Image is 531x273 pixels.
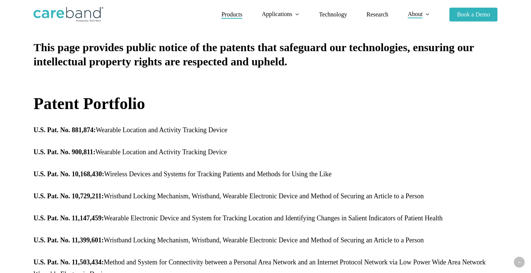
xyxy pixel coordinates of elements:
p: Wristband Locking Mechanism, Wristband, Wearable Electronic Device and Method of Securing an Arti... [34,234,497,256]
span: Products [221,11,242,18]
a: Technology [319,12,347,18]
p: Wearable Location and Activity Tracking Device [34,146,497,168]
span: Technology [319,11,347,18]
h2: Patent Portfolio [34,94,497,114]
a: Applications [262,11,300,18]
span: Applications [262,11,292,17]
a: Research [366,12,388,18]
span: Research [366,11,388,18]
strong: U.S. Pat. No. 10,729,211: [34,192,104,200]
strong: U.S. Pat. No. 900,811: [34,148,95,156]
h3: This page provides public notice of the patents that safeguard our technologies, ensuring our int... [34,40,497,69]
p: Wearable Location and Activity Tracking Device [34,124,497,146]
strong: U.S. Pat. No. 11,399,601: [34,236,104,244]
span: About [408,11,423,17]
a: About [408,11,430,18]
p: Wristband Locking Mechanism, Wristband, Wearable Electronic Device and Method of Securing an Arti... [34,190,497,212]
p: Wireless Devices and Systems for Tracking Patients and Methods for Using the Like [34,168,497,190]
a: Book a Demo [449,12,497,18]
strong: U.S. Pat. No. 881,874: [34,126,96,134]
span: Book a Demo [457,11,490,18]
a: Products [221,12,242,18]
strong: U.S. Pat. No. 10,168,430: [34,170,104,178]
a: Back to top [514,257,525,268]
p: Wearable Electronic Device and System for Tracking Location and Identifying Changes in Salient In... [34,212,497,234]
strong: U.S. Pat. No. 11,503,434: [34,258,104,266]
strong: U.S. Pat. No. 11,147,459: [34,214,104,222]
